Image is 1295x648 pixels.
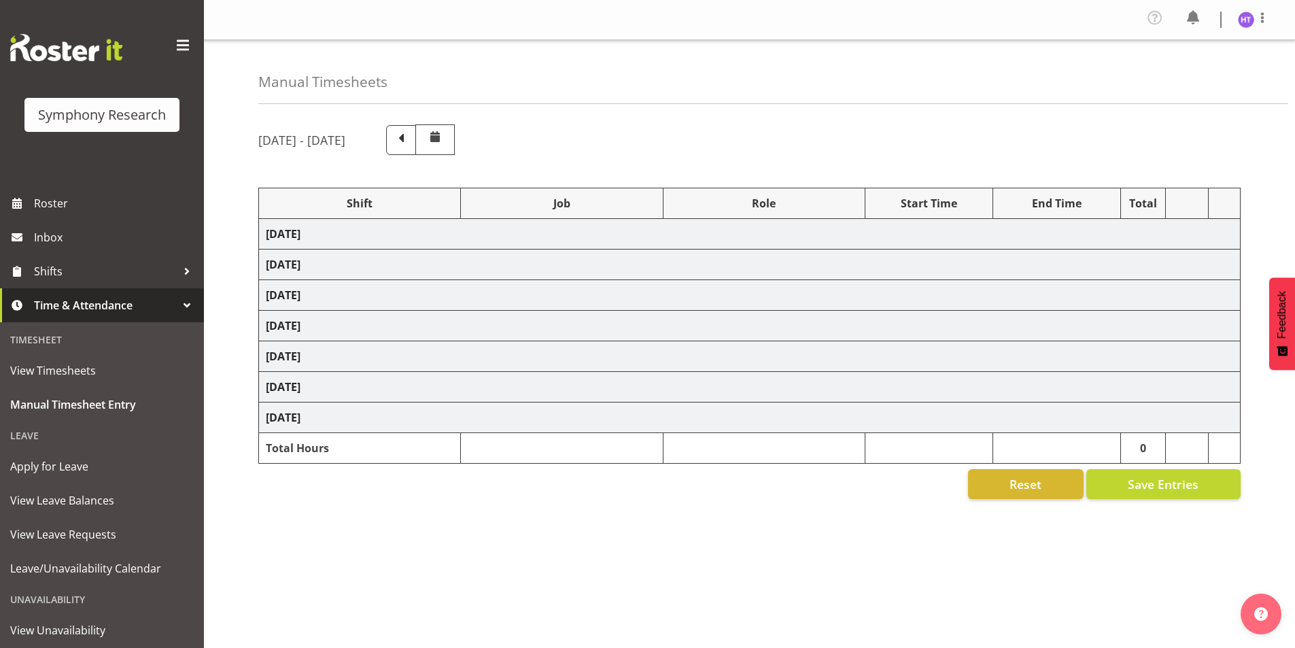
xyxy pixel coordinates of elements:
div: Shift [266,195,453,211]
span: Feedback [1276,291,1288,339]
span: Shifts [34,261,177,282]
a: View Timesheets [3,354,201,388]
img: Rosterit website logo [10,34,122,61]
td: Total Hours [259,433,461,464]
td: [DATE] [259,311,1241,341]
img: help-xxl-2.png [1254,607,1268,621]
td: [DATE] [259,250,1241,280]
span: View Timesheets [10,360,194,381]
button: Save Entries [1086,469,1241,499]
div: Start Time [872,195,986,211]
div: Job [468,195,655,211]
div: Total [1128,195,1159,211]
span: Inbox [34,227,197,248]
td: [DATE] [259,341,1241,372]
div: Unavailability [3,585,201,613]
a: Manual Timesheet Entry [3,388,201,422]
td: 0 [1120,433,1166,464]
div: Timesheet [3,326,201,354]
div: Symphony Research [38,105,166,125]
div: End Time [1000,195,1113,211]
span: Time & Attendance [34,295,177,316]
span: Manual Timesheet Entry [10,394,194,415]
a: View Leave Requests [3,517,201,551]
div: Role [670,195,858,211]
span: Roster [34,193,197,214]
td: [DATE] [259,219,1241,250]
span: View Leave Requests [10,524,194,545]
span: Leave/Unavailability Calendar [10,558,194,579]
a: Leave/Unavailability Calendar [3,551,201,585]
h4: Manual Timesheets [258,74,387,90]
a: View Unavailability [3,613,201,647]
span: View Unavailability [10,620,194,641]
span: Apply for Leave [10,456,194,477]
span: Reset [1009,475,1041,493]
div: Leave [3,422,201,449]
button: Feedback - Show survey [1269,277,1295,370]
span: Save Entries [1128,475,1198,493]
a: Apply for Leave [3,449,201,483]
span: View Leave Balances [10,490,194,511]
a: View Leave Balances [3,483,201,517]
td: [DATE] [259,280,1241,311]
img: hal-thomas1264.jpg [1238,12,1254,28]
button: Reset [968,469,1084,499]
td: [DATE] [259,403,1241,433]
td: [DATE] [259,372,1241,403]
h5: [DATE] - [DATE] [258,133,345,148]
